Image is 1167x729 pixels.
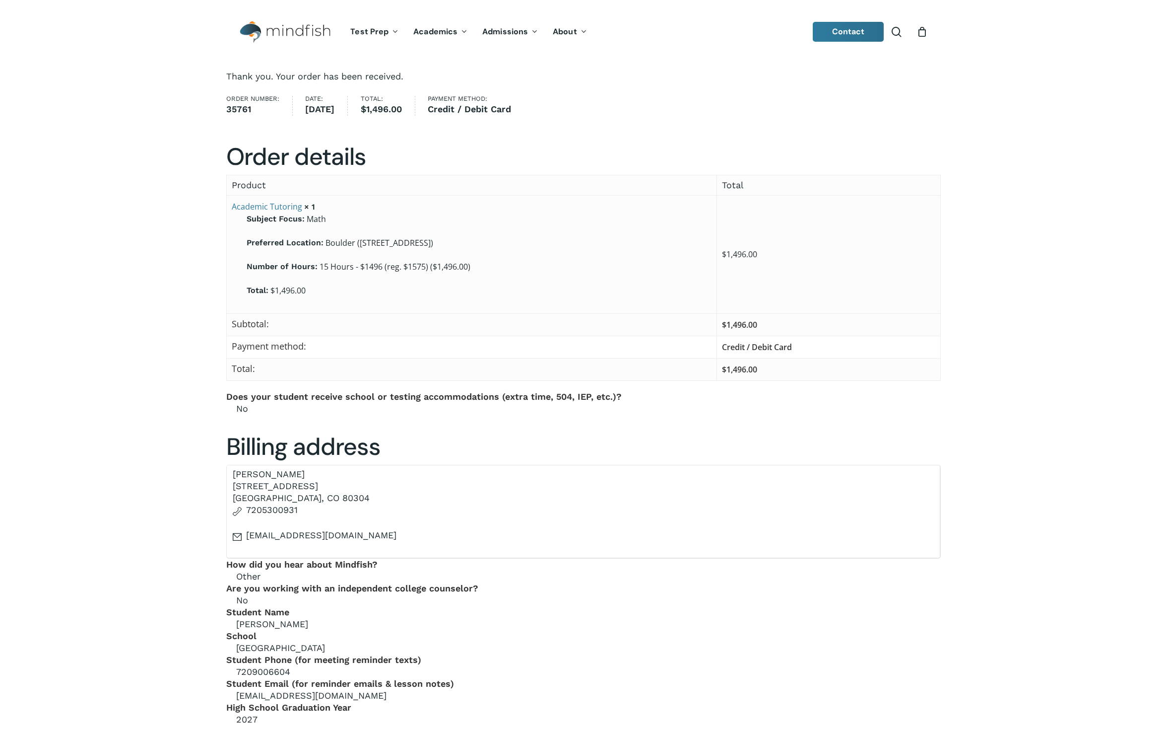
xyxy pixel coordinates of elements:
[717,336,941,358] td: Credit / Debit Card
[428,96,524,116] li: Payment method:
[722,364,726,375] span: $
[226,143,941,171] h2: Order details
[247,213,712,237] p: Math
[226,594,941,606] dd: No
[247,285,268,296] strong: Total:
[226,391,941,403] dt: Does your student receive school or testing accommodations (extra time, 504, IEP, etc.)?
[717,175,941,195] th: Total
[247,261,318,273] strong: Number of Hours:
[343,13,594,51] nav: Main Menu
[361,104,366,114] span: $
[722,319,726,330] span: $
[226,666,941,678] dd: 7209006604
[226,433,941,461] h2: Billing address
[226,71,941,96] p: Thank you. Your order has been received.
[482,26,528,37] span: Admissions
[226,702,941,714] dt: High School Graduation Year
[226,583,941,594] dt: Are you working with an independent college counselor?
[813,22,884,42] a: Contact
[247,237,324,249] strong: Preferred Location:
[232,201,302,212] a: Academic Tutoring
[343,28,406,36] a: Test Prep
[233,529,934,555] p: [EMAIL_ADDRESS][DOMAIN_NAME]
[553,26,577,37] span: About
[475,28,545,36] a: Admissions
[226,678,941,690] dt: Student Email (for reminder emails & lesson notes)
[722,319,757,330] span: 1,496.00
[226,571,941,583] dd: Other
[226,642,941,654] dd: [GEOGRAPHIC_DATA]
[226,102,279,116] strong: 35761
[832,26,865,37] span: Contact
[247,237,712,261] p: Boulder ([STREET_ADDRESS])
[226,654,941,666] dt: Student Phone (for meeting reminder texts)
[305,102,334,116] strong: [DATE]
[227,358,717,380] th: Total:
[226,13,941,51] header: Main Menu
[305,96,348,116] li: Date:
[226,618,941,630] dd: [PERSON_NAME]
[226,606,941,618] dt: Student Name
[406,28,475,36] a: Academics
[361,96,415,116] li: Total:
[226,403,941,415] dd: No
[545,28,594,36] a: About
[227,336,717,358] th: Payment method:
[226,559,941,571] dt: How did you hear about Mindfish?
[361,104,402,114] bdi: 1,496.00
[247,285,712,308] p: $1,496.00
[722,249,757,260] bdi: 1,496.00
[722,364,757,375] span: 1,496.00
[226,96,293,116] li: Order number:
[226,690,941,702] dd: [EMAIL_ADDRESS][DOMAIN_NAME]
[233,504,934,529] p: 7205300931
[247,261,712,285] p: 15 Hours - $1496 (reg. $1575) ($1,496.00)
[350,26,389,37] span: Test Prep
[226,630,941,642] dt: School
[722,249,726,260] span: $
[413,26,457,37] span: Academics
[226,714,941,726] dd: 2027
[428,102,511,116] strong: Credit / Debit Card
[227,313,717,336] th: Subtotal:
[227,175,717,195] th: Product
[304,202,315,212] strong: × 1
[247,213,305,225] strong: Subject Focus:
[226,465,941,559] address: [PERSON_NAME] [STREET_ADDRESS] [GEOGRAPHIC_DATA], CO 80304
